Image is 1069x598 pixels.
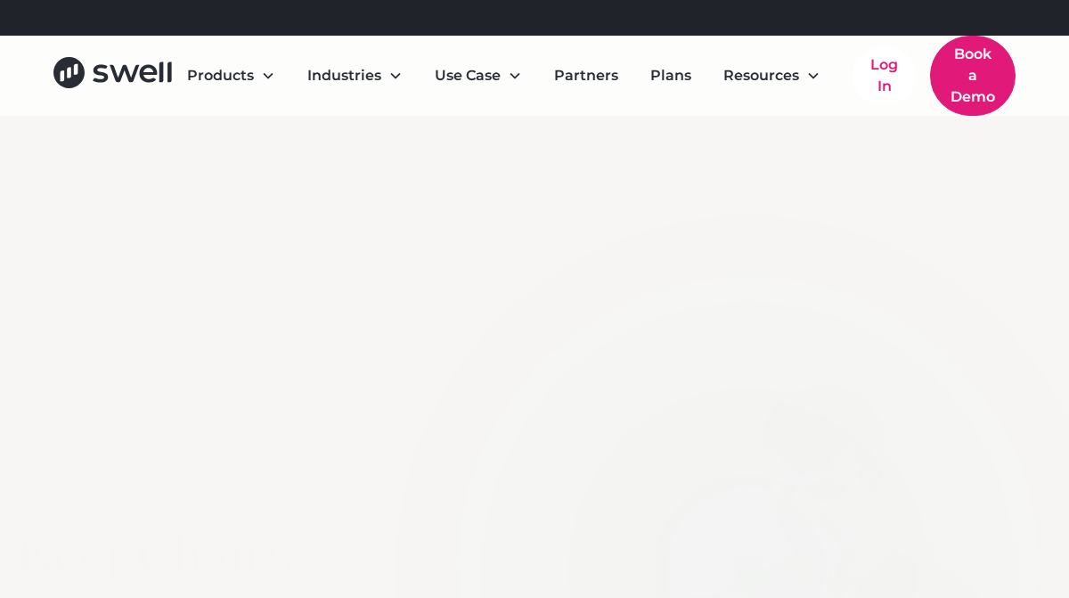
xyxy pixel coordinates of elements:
[307,65,381,86] div: Industries
[853,47,916,104] a: Log In
[540,58,632,94] a: Partners
[930,36,1016,116] a: Book a Demo
[293,58,417,94] div: Industries
[18,475,78,496] div: Dental
[435,65,501,86] div: Use Case
[420,58,536,94] div: Use Case
[636,58,706,94] a: Plans
[53,57,173,94] a: home
[709,58,835,94] div: Resources
[723,65,799,86] div: Resources
[187,65,254,86] div: Products
[173,58,290,94] div: Products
